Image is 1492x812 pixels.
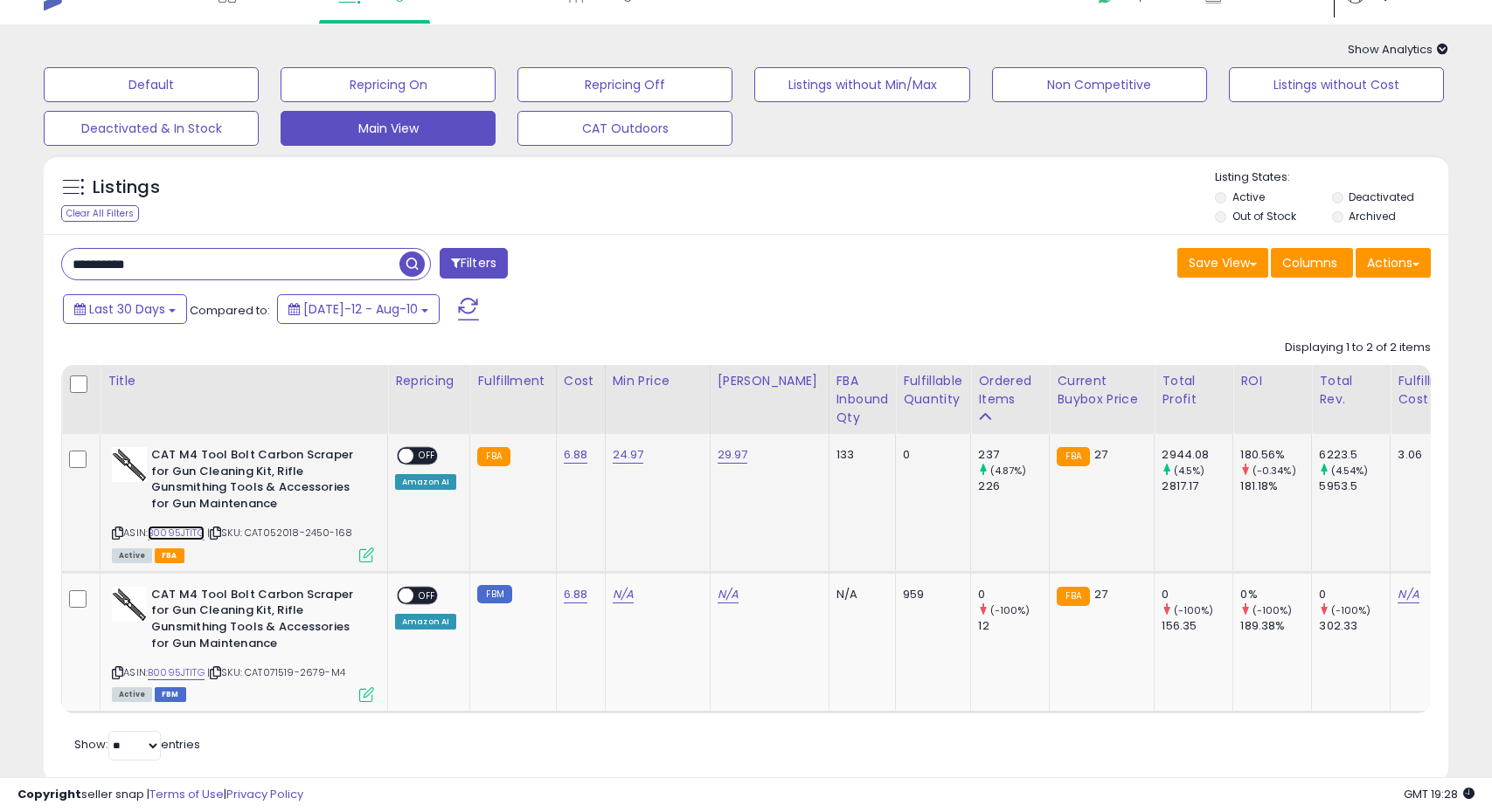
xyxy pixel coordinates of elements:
button: Last 30 Days [63,294,187,324]
div: 189.38% [1240,618,1311,634]
div: ASIN: [112,587,374,700]
span: Show Analytics [1348,41,1448,58]
img: 41W5GDqBcvL._SL40_.jpg [112,587,147,622]
small: (4.87%) [990,464,1027,478]
div: Total Rev. [1319,372,1383,409]
button: CAT Outdoors [517,111,732,146]
span: OFF [413,588,441,602]
div: 133 [836,447,883,463]
span: All listings currently available for purchase on Amazon [112,687,152,702]
div: seller snap | | [17,787,303,803]
label: Out of Stock [1232,209,1296,224]
button: Repricing Off [517,67,732,102]
div: Cost [564,372,598,390]
div: 12 [978,618,1049,634]
span: All listings currently available for purchase on Amazon [112,548,152,563]
div: Amazon AI [395,614,456,630]
label: Deactivated [1349,189,1414,204]
div: Min Price [613,372,703,390]
div: 181.18% [1240,478,1311,494]
div: 180.56% [1240,447,1311,463]
h5: Listings [93,175,160,200]
span: 2025-09-10 19:28 GMT [1404,786,1475,802]
button: Columns [1271,248,1353,278]
small: (-100%) [1331,603,1371,617]
span: [DATE]-12 - Aug-10 [303,300,418,318]
button: Filters [440,248,508,279]
a: B0095JTITG [148,665,205,680]
div: ASIN: [112,447,374,561]
a: 6.88 [564,586,588,603]
div: 5953.5 [1319,478,1390,494]
div: Total Profit [1162,372,1225,409]
span: Last 30 Days [89,300,165,318]
div: 0 [1319,587,1390,602]
div: Fulfillment Cost [1398,372,1465,409]
button: Non Competitive [992,67,1207,102]
a: 6.88 [564,446,588,464]
div: FBA inbound Qty [836,372,889,427]
a: Terms of Use [149,786,224,802]
div: ROI [1240,372,1304,390]
div: 237 [978,447,1049,463]
span: Show: entries [74,736,200,753]
button: Default [44,67,259,102]
small: FBA [477,447,510,466]
div: 6223.5 [1319,447,1390,463]
div: Fulfillment [477,372,548,390]
small: (-100%) [1253,603,1293,617]
button: Save View [1177,248,1268,278]
div: 156.35 [1162,618,1232,634]
button: Main View [281,111,496,146]
button: Listings without Min/Max [754,67,969,102]
span: 27 [1094,446,1107,463]
div: 3.06 [1398,447,1459,463]
a: N/A [1398,586,1419,603]
label: Active [1232,189,1265,204]
div: Displaying 1 to 2 of 2 items [1285,340,1431,356]
a: 24.97 [613,446,644,464]
small: FBM [477,585,511,603]
label: Archived [1349,209,1396,224]
div: 0 [903,447,957,463]
div: Current Buybox Price [1057,372,1147,409]
small: FBA [1057,587,1089,606]
button: [DATE]-12 - Aug-10 [277,294,440,324]
div: [PERSON_NAME] [718,372,822,390]
div: Amazon AI [395,474,456,490]
small: (-100%) [1174,603,1214,617]
div: 0 [1162,587,1232,602]
div: 302.33 [1319,618,1390,634]
p: Listing States: [1215,169,1448,186]
b: CAT M4 Tool Bolt Carbon Scraper for Gun Cleaning Kit, Rifle Gunsmithing Tools & Accessories for G... [151,447,364,516]
span: Columns [1282,254,1337,272]
a: N/A [718,586,739,603]
span: | SKU: CAT071519-2679-M4 [207,665,345,679]
small: (-0.34%) [1253,464,1296,478]
small: (4.5%) [1174,464,1205,478]
button: Deactivated & In Stock [44,111,259,146]
div: Title [108,372,380,390]
button: Repricing On [281,67,496,102]
div: 959 [903,587,957,602]
b: CAT M4 Tool Bolt Carbon Scraper for Gun Cleaning Kit, Rifle Gunsmithing Tools & Accessories for G... [151,587,364,656]
div: 226 [978,478,1049,494]
div: 2944.08 [1162,447,1232,463]
a: Privacy Policy [226,786,303,802]
div: N/A [836,587,883,602]
span: FBA [155,548,184,563]
div: 2817.17 [1162,478,1232,494]
span: FBM [155,687,186,702]
div: 0% [1240,587,1311,602]
button: Actions [1356,248,1431,278]
a: B0095JTITG [148,526,205,540]
small: FBA [1057,447,1089,466]
a: 29.97 [718,446,748,464]
button: Listings without Cost [1229,67,1444,102]
img: 41W5GDqBcvL._SL40_.jpg [112,447,147,482]
span: | SKU: CAT052018-2450-168 [207,526,352,540]
span: OFF [413,449,441,464]
div: Clear All Filters [61,205,139,222]
div: Repricing [395,372,462,390]
a: N/A [613,586,634,603]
